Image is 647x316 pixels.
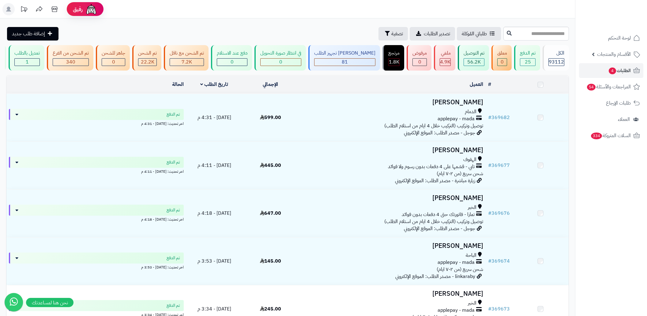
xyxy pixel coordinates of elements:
span: linkaraby - مصدر الطلب: الموقع الإلكتروني [395,273,475,280]
span: # [488,210,491,217]
h3: [PERSON_NAME] [301,99,483,106]
span: طلباتي المُوكلة [462,30,487,37]
span: 0 [112,58,115,66]
div: مرفوض [412,50,427,57]
span: 0 [501,58,504,66]
span: 334 [591,133,602,139]
span: 4.9K [440,58,450,66]
span: توصيل وتركيب (التركيب خلال 4 ايام من استلام الطلب) [384,122,483,129]
a: #369682 [488,114,510,121]
div: 25 [520,59,535,66]
h3: [PERSON_NAME] [301,195,483,202]
div: 0 [102,59,125,66]
a: #369677 [488,162,510,169]
span: تم الدفع [167,303,180,309]
a: العميل [470,81,483,88]
div: تم الشحن من الفرع [53,50,89,57]
a: #369673 [488,305,510,313]
div: 81 [314,59,375,66]
a: لوحة التحكم [579,31,643,45]
span: 56.2K [467,58,481,66]
span: جوجل - مصدر الطلب: الموقع الإلكتروني [404,225,475,232]
a: الكل93112 [541,45,570,71]
span: applepay - mada [438,259,475,266]
span: تمارا - فاتورتك حتى 4 دفعات بدون فوائد [402,211,475,218]
a: #369674 [488,257,510,265]
h3: [PERSON_NAME] [301,290,483,297]
div: 0 [413,59,427,66]
a: العملاء [579,112,643,127]
div: تم الشحن [138,50,157,57]
a: [PERSON_NAME] تجهيز الطلب 81 [307,45,381,71]
span: [DATE] - 3:34 م [197,305,231,313]
span: الباحة [466,252,476,259]
span: applepay - mada [438,115,475,122]
span: 0 [231,58,234,66]
h3: [PERSON_NAME] [301,147,483,154]
div: 0 [217,59,247,66]
div: اخر تحديث: [DATE] - 4:11 م [9,168,184,174]
div: تعديل بالطلب [14,50,40,57]
span: تابي - قسّمها على 4 دفعات بدون رسوم ولا فوائد [388,163,475,170]
a: مرتجع 1.8K [381,45,405,71]
a: الطلبات4 [579,63,643,78]
span: الخبر [468,300,476,307]
div: مرتجع [388,50,400,57]
div: تم الدفع [520,50,536,57]
span: # [488,257,491,265]
span: 54 [587,84,596,91]
span: [DATE] - 4:18 م [197,210,231,217]
span: 4 [609,67,616,74]
span: لوحة التحكم [608,34,631,42]
a: طلبات الإرجاع [579,96,643,110]
span: 93112 [549,58,564,66]
a: الإجمالي [263,81,278,88]
span: زيارة مباشرة - مصدر الطلب: الموقع الإلكتروني [395,177,475,184]
div: جاهز للشحن [102,50,125,57]
span: # [488,162,491,169]
h3: [PERSON_NAME] [301,242,483,249]
span: 25 [525,58,531,66]
span: applepay - mada [438,307,475,314]
div: 4927 [440,59,450,66]
span: الهفوف [463,156,476,163]
span: 22.2K [141,58,154,66]
a: تم التوصيل 56.2K [457,45,490,71]
span: جوجل - مصدر الطلب: الموقع الإلكتروني [404,129,475,137]
a: الحالة [172,81,184,88]
span: شحن سريع (من ٢-٧ ايام) [437,170,483,177]
img: ai-face.png [85,3,97,15]
a: تحديثات المنصة [16,3,32,17]
div: اخر تحديث: [DATE] - 4:18 م [9,216,184,222]
a: تم الشحن 22.2K [131,45,163,71]
a: تم الشحن من الفرع 340 [46,45,95,71]
div: 0 [498,59,507,66]
span: تم الدفع [167,255,180,261]
a: تعديل بالطلب 1 [7,45,46,71]
div: معلق [497,50,507,57]
span: [DATE] - 3:53 م [197,257,231,265]
span: 245.00 [260,305,281,313]
a: تم الدفع 25 [513,45,541,71]
a: تاريخ الطلب [200,81,228,88]
a: مرفوض 0 [405,45,433,71]
span: توصيل وتركيب (التركيب خلال 4 ايام من استلام الطلب) [384,218,483,225]
div: اخر تحديث: [DATE] - 3:53 م [9,264,184,270]
div: الكل [548,50,564,57]
span: 599.00 [260,114,281,121]
button: تصفية [378,27,408,40]
a: طلباتي المُوكلة [457,27,501,40]
span: شحن سريع (من ٢-٧ ايام) [437,266,483,273]
div: تم التوصيل [464,50,484,57]
span: 81 [342,58,348,66]
a: ملغي 4.9K [433,45,457,71]
span: المراجعات والأسئلة [586,83,631,91]
a: معلق 0 [490,45,513,71]
span: 647.00 [260,210,281,217]
div: 340 [53,59,88,66]
span: تم الدفع [167,207,180,213]
span: 340 [66,58,75,66]
div: 7223 [170,59,204,66]
span: تصدير الطلبات [424,30,450,37]
div: 1 [15,59,39,66]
